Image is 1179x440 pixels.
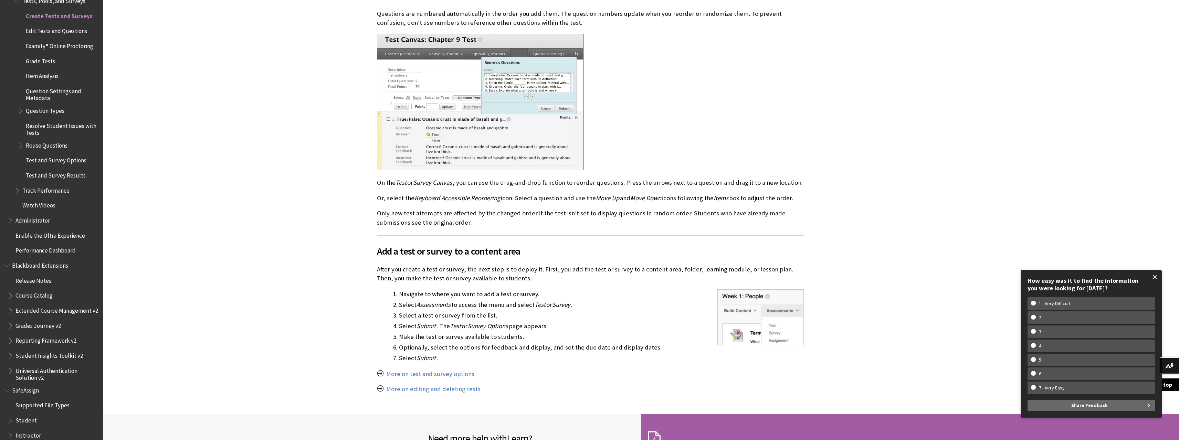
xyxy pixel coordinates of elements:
w-span: 2 [1031,315,1049,321]
span: Supported File Types [15,400,70,409]
li: Make the test or survey available to students. [399,332,804,342]
span: Reuse Questions [26,140,67,149]
li: Select a test or survey from the list. [399,311,804,320]
span: Items [714,194,728,202]
span: Survey Canvas [413,179,452,186]
a: More on editing and deleting tests [386,385,481,393]
p: After you create a test or survey, the next step is to deploy it. First, you add the test or surv... [377,265,804,283]
p: On the or , you can use the drag-and-drop function to reorder questions. Press the arrows next to... [377,178,804,187]
span: Test [396,179,407,186]
span: Reporting Framework v2 [15,335,76,344]
div: How easy was it to find the information you were looking for [DATE]? [1028,277,1155,292]
li: Navigate to where you want to add a test or survey. [399,289,804,299]
span: Track Performance [22,185,70,194]
span: Extended Course Management v2 [15,305,98,314]
span: Question Settings and Metadata [26,85,98,101]
span: Survey [552,301,570,309]
span: Performance Dashboard [15,245,76,254]
span: Move Down [630,194,661,202]
span: Edit Tests and Questions [26,25,87,35]
span: Grade Tests [26,55,55,65]
span: Student Insights Toolkit v2 [15,350,83,359]
span: Move Up [596,194,619,202]
li: Select to access the menu and select or . [399,300,804,310]
span: Test and Survey Options [26,155,86,164]
span: Resolve Student Issues with Tests [26,120,98,136]
span: Add a test or survey to a content area [377,244,804,258]
span: Share Feedback [1071,400,1108,411]
span: Blackboard Extensions [12,260,68,269]
p: Questions are numbered automatically in the order you add them. The question numbers update when ... [377,9,804,27]
span: Submit [417,322,436,330]
w-span: 4 [1031,343,1049,349]
w-span: 3 [1031,329,1049,335]
nav: Book outline for Blackboard Extensions [4,260,99,381]
span: Keyboard Accessible Reordering [414,194,500,202]
span: Instructor [15,430,41,439]
w-span: 7 - Very Easy [1031,385,1073,391]
w-span: 6 [1031,371,1049,377]
w-span: 1 - Very Difficult [1031,301,1078,307]
span: Question Types [26,105,64,114]
span: Test [535,301,546,309]
span: Grades Journey v2 [15,320,61,329]
p: Only new test attempts are affected by the changed order if the test isn't set to display questio... [377,209,804,227]
span: Item Analysis [26,71,59,80]
span: Administrator [15,215,50,224]
li: Select . [399,353,804,363]
a: More on test and survey options [386,370,474,378]
span: Assessments [417,301,451,309]
span: Submit [417,354,436,362]
p: Or, select the icon. Select a question and use the and icons following the box to adjust the order. [377,194,804,203]
span: Release Notes [15,275,51,284]
button: Share Feedback [1028,400,1155,411]
span: Universal Authentication Solution v2 [15,365,98,381]
li: Optionally, select the options for feedback and display, and set the due date and display dates. [399,343,804,352]
span: Course Catalog [15,290,53,299]
span: Survey Options [467,322,508,330]
span: Create Tests and Surveys [26,10,93,20]
span: Student [15,415,37,424]
span: Test and Survey Results [26,170,86,179]
span: Enable the Ultra Experience [15,230,85,239]
span: Watch Videos [22,200,55,209]
span: Test [450,322,461,330]
span: SafeAssign [12,385,39,394]
li: Select . The or page appears. [399,321,804,331]
span: Examity® Online Proctoring [26,40,93,50]
w-span: 5 [1031,357,1049,363]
